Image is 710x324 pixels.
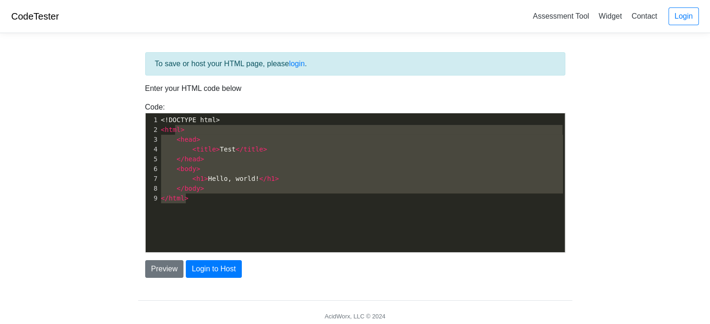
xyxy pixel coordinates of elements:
[161,145,267,153] span: Test
[529,8,593,24] a: Assessment Tool
[184,185,200,192] span: body
[176,136,180,143] span: <
[244,145,263,153] span: title
[263,145,267,153] span: >
[176,155,184,163] span: </
[146,174,159,184] div: 7
[138,102,572,253] div: Code:
[169,194,184,202] span: html
[196,175,204,182] span: h1
[196,136,200,143] span: >
[236,145,244,153] span: </
[146,125,159,135] div: 2
[176,185,184,192] span: </
[184,194,188,202] span: >
[186,260,242,278] button: Login to Host
[146,145,159,154] div: 4
[11,11,59,21] a: CodeTester
[259,175,267,182] span: </
[161,116,220,124] span: <!DOCTYPE html>
[176,165,180,172] span: <
[145,83,565,94] p: Enter your HTML code below
[267,175,275,182] span: h1
[200,155,204,163] span: >
[146,184,159,193] div: 8
[668,7,699,25] a: Login
[204,175,208,182] span: >
[289,60,305,68] a: login
[165,126,181,133] span: html
[146,164,159,174] div: 6
[216,145,220,153] span: >
[200,185,204,192] span: >
[181,136,197,143] span: head
[184,155,200,163] span: head
[181,165,197,172] span: body
[192,145,196,153] span: <
[145,52,565,76] div: To save or host your HTML page, please .
[275,175,279,182] span: >
[192,175,196,182] span: <
[181,126,184,133] span: >
[196,145,216,153] span: title
[628,8,661,24] a: Contact
[146,154,159,164] div: 5
[146,193,159,203] div: 9
[196,165,200,172] span: >
[145,260,184,278] button: Preview
[595,8,626,24] a: Widget
[324,312,385,321] div: AcidWorx, LLC © 2024
[161,175,279,182] span: Hello, world!
[146,135,159,145] div: 3
[161,126,165,133] span: <
[161,194,169,202] span: </
[146,115,159,125] div: 1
